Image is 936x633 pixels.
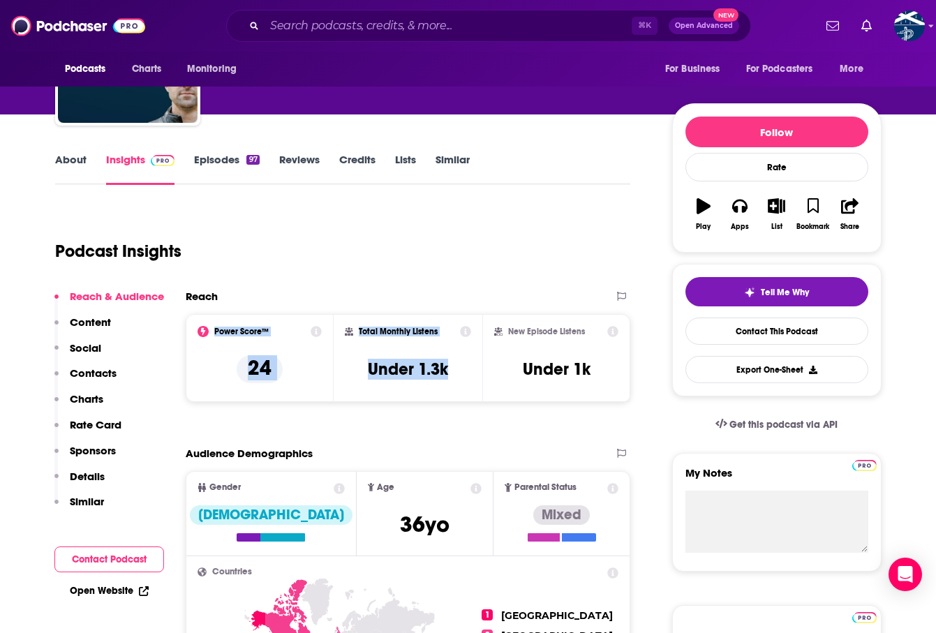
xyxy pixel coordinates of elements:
span: Get this podcast via API [729,419,838,431]
h2: Power Score™ [214,327,269,336]
div: Mixed [533,505,590,525]
a: About [55,153,87,185]
button: Play [685,189,722,239]
img: Podchaser Pro [852,460,877,471]
p: Sponsors [70,444,116,457]
button: Similar [54,495,104,521]
span: For Podcasters [746,59,813,79]
div: Bookmark [796,223,829,231]
button: Show profile menu [894,10,925,41]
div: List [771,223,782,231]
h1: Podcast Insights [55,241,181,262]
p: Content [70,315,111,329]
button: Rate Card [54,418,121,444]
button: Content [54,315,111,341]
a: Similar [436,153,470,185]
input: Search podcasts, credits, & more... [265,15,632,37]
button: tell me why sparkleTell Me Why [685,277,868,306]
span: [GEOGRAPHIC_DATA] [501,609,613,622]
button: Bookmark [795,189,831,239]
img: tell me why sparkle [744,287,755,298]
a: Lists [395,153,416,185]
button: Contacts [54,366,117,392]
span: Monitoring [187,59,237,79]
label: My Notes [685,466,868,491]
button: Share [831,189,868,239]
span: Gender [209,483,241,492]
div: Share [840,223,859,231]
button: open menu [177,56,255,82]
button: Social [54,341,101,367]
span: Parental Status [514,483,577,492]
p: Similar [70,495,104,508]
span: ⌘ K [632,17,658,35]
p: Details [70,470,105,483]
h3: Under 1k [523,359,590,380]
div: 97 [246,155,259,165]
h2: New Episode Listens [508,327,585,336]
div: Open Intercom Messenger [889,558,922,591]
button: Reach & Audience [54,290,164,315]
span: Countries [212,567,252,576]
p: Contacts [70,366,117,380]
a: Open Website [70,585,149,597]
span: Tell Me Why [761,287,809,298]
span: New [713,8,738,22]
img: Podchaser Pro [151,155,175,166]
span: Open Advanced [675,22,733,29]
span: Logged in as yaleschoolofmedicine [894,10,925,41]
button: List [758,189,794,239]
img: Podchaser - Follow, Share and Rate Podcasts [11,13,145,39]
h3: Under 1.3k [368,359,448,380]
p: Social [70,341,101,355]
button: open menu [830,56,881,82]
button: Contact Podcast [54,546,164,572]
span: 36 yo [400,511,450,538]
h2: Audience Demographics [186,447,313,460]
a: Charts [123,56,170,82]
a: Episodes97 [194,153,259,185]
div: Rate [685,153,868,181]
span: Podcasts [65,59,106,79]
div: [DEMOGRAPHIC_DATA] [190,505,352,525]
h2: Total Monthly Listens [359,327,438,336]
span: 1 [482,609,493,620]
a: Show notifications dropdown [856,14,877,38]
a: Show notifications dropdown [821,14,845,38]
img: Podchaser Pro [852,612,877,623]
span: More [840,59,863,79]
span: Charts [132,59,162,79]
a: Contact This Podcast [685,318,868,345]
div: Apps [731,223,749,231]
p: Rate Card [70,418,121,431]
button: open menu [655,56,738,82]
a: Pro website [852,458,877,471]
p: Charts [70,392,103,405]
p: 24 [237,355,283,383]
button: Follow [685,117,868,147]
a: Get this podcast via API [704,408,849,442]
button: Apps [722,189,758,239]
button: Export One-Sheet [685,356,868,383]
button: Sponsors [54,444,116,470]
div: Search podcasts, credits, & more... [226,10,751,42]
span: For Business [665,59,720,79]
a: Pro website [852,610,877,623]
a: InsightsPodchaser Pro [106,153,175,185]
h2: Reach [186,290,218,303]
a: Reviews [279,153,320,185]
p: Reach & Audience [70,290,164,303]
img: User Profile [894,10,925,41]
button: Open AdvancedNew [669,17,739,34]
span: Age [377,483,394,492]
button: Charts [54,392,103,418]
button: open menu [55,56,124,82]
button: Details [54,470,105,496]
a: Credits [339,153,376,185]
button: open menu [737,56,833,82]
div: Play [696,223,711,231]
